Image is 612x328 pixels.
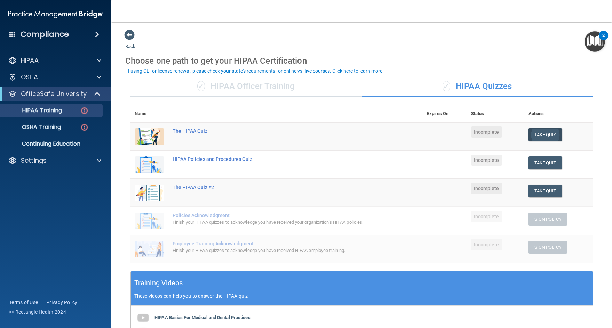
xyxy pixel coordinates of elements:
[5,140,100,147] p: Continuing Education
[134,293,589,299] p: These videos can help you to answer the HIPAA quiz
[524,105,593,122] th: Actions
[471,126,502,138] span: Incomplete
[528,184,562,197] button: Take Quiz
[5,124,61,131] p: OSHA Training
[528,128,562,141] button: Take Quiz
[528,156,562,169] button: Take Quiz
[173,246,388,255] div: Finish your HIPAA quizzes to acknowledge you have received HIPAA employee training.
[471,211,502,222] span: Incomplete
[21,30,69,39] h4: Compliance
[125,67,385,74] button: If using CE for license renewal, please check your state's requirements for online vs. live cours...
[173,241,388,246] div: Employee Training Acknowledgment
[173,218,388,227] div: Finish your HIPAA quizzes to acknowledge you have received your organization’s HIPAA policies.
[422,105,467,122] th: Expires On
[21,73,38,81] p: OSHA
[126,68,384,73] div: If using CE for license renewal, please check your state's requirements for online vs. live cours...
[46,299,78,306] a: Privacy Policy
[130,76,362,97] div: HIPAA Officer Training
[8,7,103,21] img: PMB logo
[173,213,388,218] div: Policies Acknowledgment
[80,106,89,115] img: danger-circle.6113f641.png
[8,56,101,65] a: HIPAA
[154,315,251,320] b: HIPAA Basics For Medical and Dental Practices
[471,183,502,194] span: Incomplete
[21,90,87,98] p: OfficeSafe University
[173,184,388,190] div: The HIPAA Quiz #2
[130,105,168,122] th: Name
[5,107,62,114] p: HIPAA Training
[8,156,101,165] a: Settings
[471,155,502,166] span: Incomplete
[585,31,605,52] button: Open Resource Center, 2 new notifications
[8,73,101,81] a: OSHA
[362,76,593,97] div: HIPAA Quizzes
[9,309,66,315] span: Ⓒ Rectangle Health 2024
[602,35,605,44] div: 2
[125,35,135,49] a: Back
[197,81,205,91] span: ✓
[9,299,38,306] a: Terms of Use
[134,277,183,289] h5: Training Videos
[80,123,89,132] img: danger-circle.6113f641.png
[173,128,388,134] div: The HIPAA Quiz
[173,156,388,162] div: HIPAA Policies and Procedures Quiz
[443,81,450,91] span: ✓
[136,311,150,325] img: gray_youtube_icon.38fcd6cc.png
[21,156,47,165] p: Settings
[471,239,502,250] span: Incomplete
[125,51,598,71] div: Choose one path to get your HIPAA Certification
[8,90,101,98] a: OfficeSafe University
[467,105,524,122] th: Status
[21,56,39,65] p: HIPAA
[528,241,567,254] button: Sign Policy
[528,213,567,225] button: Sign Policy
